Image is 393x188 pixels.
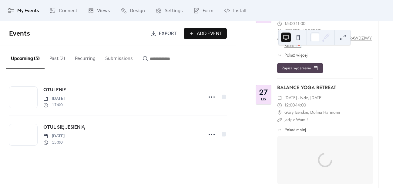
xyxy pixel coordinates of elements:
span: Add Event [197,30,222,37]
button: Upcoming (3) [6,46,45,69]
span: Export [159,30,177,37]
span: Install [233,7,246,15]
div: ​ [277,127,282,133]
span: [DATE] - ndz, [DATE] [284,94,323,102]
div: ​ [277,27,282,35]
div: ​ [277,20,282,27]
a: Settings [151,2,187,19]
a: Views [83,2,115,19]
div: ​ [277,109,282,116]
button: ​Pokaż mniej [277,127,306,133]
span: Pokaż więcej [284,52,308,58]
span: 14:00 [296,102,306,109]
button: ​Pokaż więcej [277,52,308,58]
span: [STREET_ADDRESS] [284,27,321,35]
div: ​ [277,94,282,102]
a: Jadę z Wami! [284,117,308,123]
span: OTULENIE [43,86,66,94]
a: BALANCE YOGA RETREAT [277,84,336,91]
span: Views [97,7,110,15]
button: Recurring [70,46,100,68]
a: Form [189,2,218,19]
a: OTULENIE [43,86,66,94]
span: Pokaż mniej [284,127,306,133]
span: Events [9,27,30,40]
span: 15:00 [43,139,65,146]
span: Settings [165,7,183,15]
span: 12:00 [284,102,295,109]
a: OTUL SIĘ JESIENIĄ [43,124,85,131]
span: [DATE] [43,96,65,102]
span: - [295,102,296,109]
button: Past (2) [45,46,70,68]
span: 15:00 [284,20,295,27]
div: ​ [277,116,282,124]
span: - [295,20,296,27]
span: Form [203,7,213,15]
span: 11:00 [296,20,305,27]
span: [DATE] [43,133,65,139]
div: ​ [277,102,282,109]
a: Connect [45,2,82,19]
span: My Events [17,7,39,15]
a: Design [116,2,149,19]
a: Export [146,28,181,39]
div: ​ [277,52,282,58]
span: Connect [59,7,77,15]
div: ​ [277,35,282,42]
span: 17:00 [43,102,65,108]
button: Zapisz wydarzenie [277,63,323,73]
div: lis [261,97,266,101]
button: Add Event [184,28,227,39]
span: Góry Izerskie, Dolina Harmonii [284,109,340,116]
div: 27 [259,89,268,96]
button: Submissions [100,46,138,68]
span: Design [130,7,145,15]
a: Install [220,2,250,19]
a: My Events [4,2,44,19]
a: ZAPISZ SIĘ I POZWÓL SOBIE NA PRAWDZIWY RESET💌 [284,35,372,48]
